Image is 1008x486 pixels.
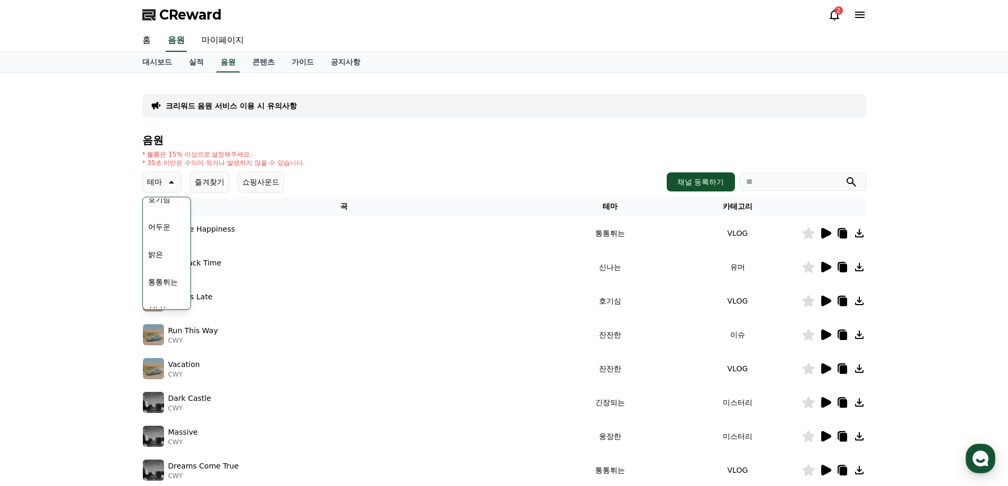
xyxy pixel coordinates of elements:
p: Vacation [168,359,200,370]
td: VLOG [674,284,801,318]
a: 마이페이지 [193,30,252,52]
button: 어두운 [144,215,175,239]
a: 실적 [180,52,212,72]
img: music [143,392,164,413]
span: 홈 [33,351,40,360]
td: 호기심 [546,284,674,318]
img: music [143,358,164,379]
a: CReward [142,6,222,23]
p: CWY [168,438,198,446]
td: 통통튀는 [546,216,674,250]
a: 대시보드 [134,52,180,72]
td: 웅장한 [546,419,674,453]
p: Cat Rack Time [168,258,222,269]
button: 통통튀는 [144,270,182,294]
button: 쇼핑사운드 [238,171,284,192]
p: CWY [168,404,211,412]
p: Massive [168,427,198,438]
div: 2 [834,6,843,15]
td: 잔잔한 [546,352,674,386]
p: Run This Way [168,325,218,336]
p: Dark Castle [168,393,211,404]
button: 신나는 [144,298,175,321]
a: 홈 [134,30,159,52]
button: 테마 [142,171,181,192]
p: CWY [168,235,235,243]
th: 카테고리 [674,197,801,216]
p: A Little Happiness [168,224,235,235]
p: * 35초 미만은 수익이 적거나 발생하지 않을 수 있습니다. [142,159,305,167]
button: 밝은 [144,243,167,266]
td: 유머 [674,250,801,284]
p: CWY [168,269,222,277]
span: 설정 [164,351,176,360]
td: 잔잔한 [546,318,674,352]
button: 채널 등록하기 [667,172,734,191]
span: 대화 [97,352,110,360]
p: Dreams Come True [168,461,239,472]
td: 이슈 [674,318,801,352]
td: 신나는 [546,250,674,284]
td: 미스터리 [674,386,801,419]
h4: 음원 [142,134,866,146]
th: 곡 [142,197,547,216]
td: 미스터리 [674,419,801,453]
p: CWY [168,370,200,379]
p: CWY [168,472,239,480]
a: 대화 [70,335,137,362]
p: * 볼륨은 15% 이상으로 설정해주세요. [142,150,305,159]
button: 호기심 [144,188,175,211]
span: CReward [159,6,222,23]
a: 가이드 [283,52,322,72]
img: music [143,426,164,447]
th: 테마 [546,197,674,216]
a: 음원 [166,30,187,52]
td: 긴장되는 [546,386,674,419]
a: 크리워드 음원 서비스 이용 시 유의사항 [166,100,297,111]
img: music [143,460,164,481]
p: 테마 [147,175,162,189]
img: music [143,324,164,345]
a: 홈 [3,335,70,362]
td: VLOG [674,352,801,386]
a: 2 [828,8,841,21]
a: 설정 [137,335,203,362]
a: 공지사항 [322,52,369,72]
button: 즐겨찾기 [190,171,229,192]
p: CWY [168,336,218,345]
a: 음원 [216,52,240,72]
a: 콘텐츠 [244,52,283,72]
td: VLOG [674,216,801,250]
